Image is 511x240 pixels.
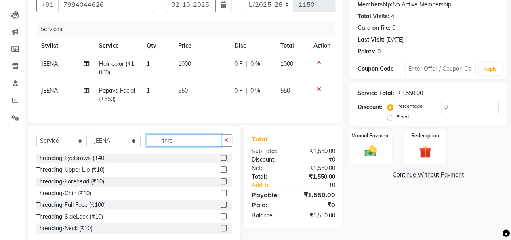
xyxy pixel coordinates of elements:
th: Disc [229,37,275,55]
div: Threading-SideLock (₹10) [36,213,103,221]
div: Threading-Full Face (₹100) [36,201,106,209]
div: 0 [392,24,395,32]
th: Qty [142,37,173,55]
th: Service [94,37,141,55]
div: ₹0 [301,181,341,189]
label: Redemption [411,132,439,139]
div: Threading-Neck (₹10) [36,224,93,233]
div: Coupon Code [357,65,405,73]
label: Fixed [397,113,409,120]
span: | [246,60,247,68]
div: Points: [357,47,376,56]
div: Threading-Chin (₹10) [36,189,91,198]
div: Service Total: [357,89,394,97]
label: Manual Payment [351,132,390,139]
div: ₹1,550.00 [293,164,341,173]
th: Action [309,37,335,55]
div: Threading-EyeBrows (₹40) [36,154,106,162]
div: ₹1,550.00 [293,190,341,200]
span: 1000 [178,60,191,67]
div: Paid: [246,200,294,210]
span: 550 [178,87,188,94]
span: 0 % [250,86,260,95]
th: Price [173,37,229,55]
div: ₹0 [293,156,341,164]
div: ₹1,550.00 [293,147,341,156]
div: Card on file: [357,24,391,32]
div: Payable: [246,190,294,200]
span: 0 F [234,60,242,68]
div: Threading-Forehead (₹10) [36,177,104,186]
input: Search or Scan [147,134,221,147]
img: _cash.svg [361,144,381,158]
a: Add Tip [246,181,301,189]
div: No Active Membership [357,0,499,9]
div: ₹1,550.00 [293,211,341,220]
span: Total [252,135,270,143]
div: Last Visit: [357,36,385,44]
span: | [246,86,247,95]
span: 1000 [280,60,293,67]
div: Sub Total: [246,147,294,156]
th: Stylist [36,37,94,55]
div: Discount: [357,103,383,112]
div: Total: [246,173,294,181]
div: Membership: [357,0,393,9]
label: Percentage [397,103,423,110]
div: Total Visits: [357,12,389,21]
span: JEENA [41,87,58,94]
span: 1 [147,87,150,94]
span: Hair color (₹1000) [99,60,134,76]
span: Papaya Facial (₹550) [99,87,135,103]
div: Threading-Upper Lip (₹10) [36,166,105,174]
div: 4 [391,12,394,21]
th: Total [275,37,309,55]
div: [DATE] [386,36,404,44]
span: 0 F [234,86,242,95]
div: ₹1,550.00 [397,89,423,97]
button: Apply [479,63,502,75]
a: Continue Without Payment [351,171,505,179]
div: 0 [377,47,381,56]
span: 550 [280,87,290,94]
span: 1 [147,60,150,67]
div: Net: [246,164,294,173]
span: 0 % [250,60,260,68]
div: ₹0 [293,200,341,210]
span: JEENA [41,60,58,67]
div: Balance : [246,211,294,220]
div: Discount: [246,156,294,164]
div: ₹1,550.00 [293,173,341,181]
img: _gift.svg [415,144,435,159]
input: Enter Offer / Coupon Code [405,63,475,75]
div: Services [37,22,341,37]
